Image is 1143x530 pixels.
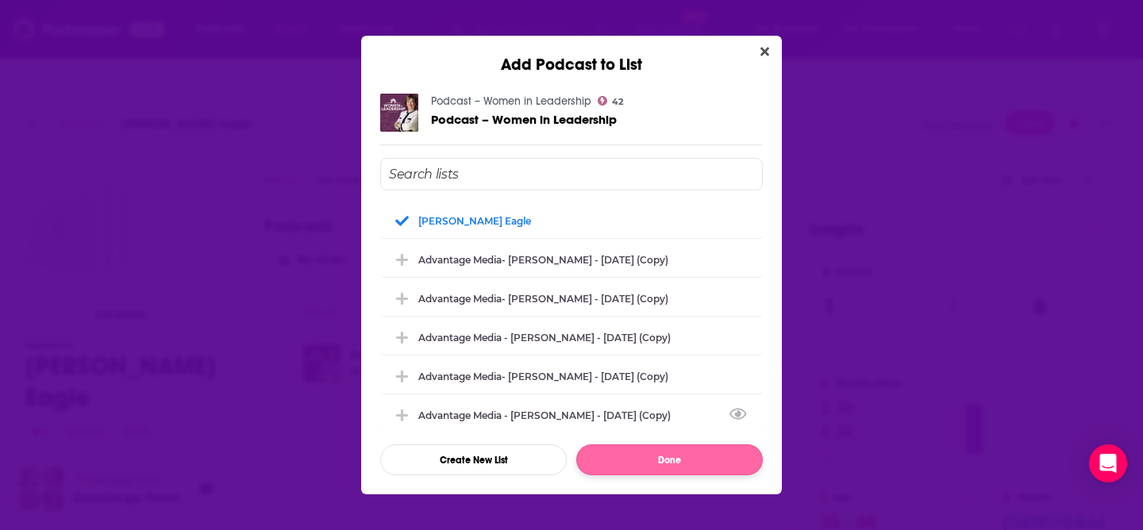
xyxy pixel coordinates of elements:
[380,203,763,238] div: Terri Eagle
[418,293,668,305] div: Advantage Media- [PERSON_NAME] - [DATE] (Copy)
[380,158,763,475] div: Add Podcast To List
[380,320,763,355] div: Advantage Media - Danaya Wilson - Jan. 21, 2024 (Copy)
[418,215,531,227] div: [PERSON_NAME] Eagle
[380,242,763,277] div: Advantage Media- Brian Smith - Jan 21, 2025 (Copy)
[431,94,591,108] a: Podcast – Women in Leadership
[418,332,671,344] div: Advantage Media - [PERSON_NAME] - [DATE] (Copy)
[431,113,617,126] a: Podcast – Women in Leadership
[1089,444,1127,482] div: Open Intercom Messenger
[418,371,668,382] div: Advantage Media- [PERSON_NAME] - [DATE] (Copy)
[380,444,567,475] button: Create New List
[612,98,623,106] span: 42
[380,281,763,316] div: Advantage Media- Matt O'Neill - Jan 21, 2025 (Copy)
[380,94,418,132] img: Podcast – Women in Leadership
[431,112,617,127] span: Podcast – Women in Leadership
[380,158,763,190] input: Search lists
[380,397,763,432] div: Advantage Media - Phil Geldart - Sept. 23, 2024 (Copy)
[576,444,763,475] button: Done
[418,254,668,266] div: Advantage Media- [PERSON_NAME] - [DATE] (Copy)
[598,96,623,106] a: 42
[671,418,680,420] button: View Link
[361,36,782,75] div: Add Podcast to List
[754,42,775,62] button: Close
[380,359,763,394] div: Advantage Media- Tom Czyz - Dec 2, 2024 (Copy)
[418,409,680,421] div: Advantage Media - [PERSON_NAME] - [DATE] (Copy)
